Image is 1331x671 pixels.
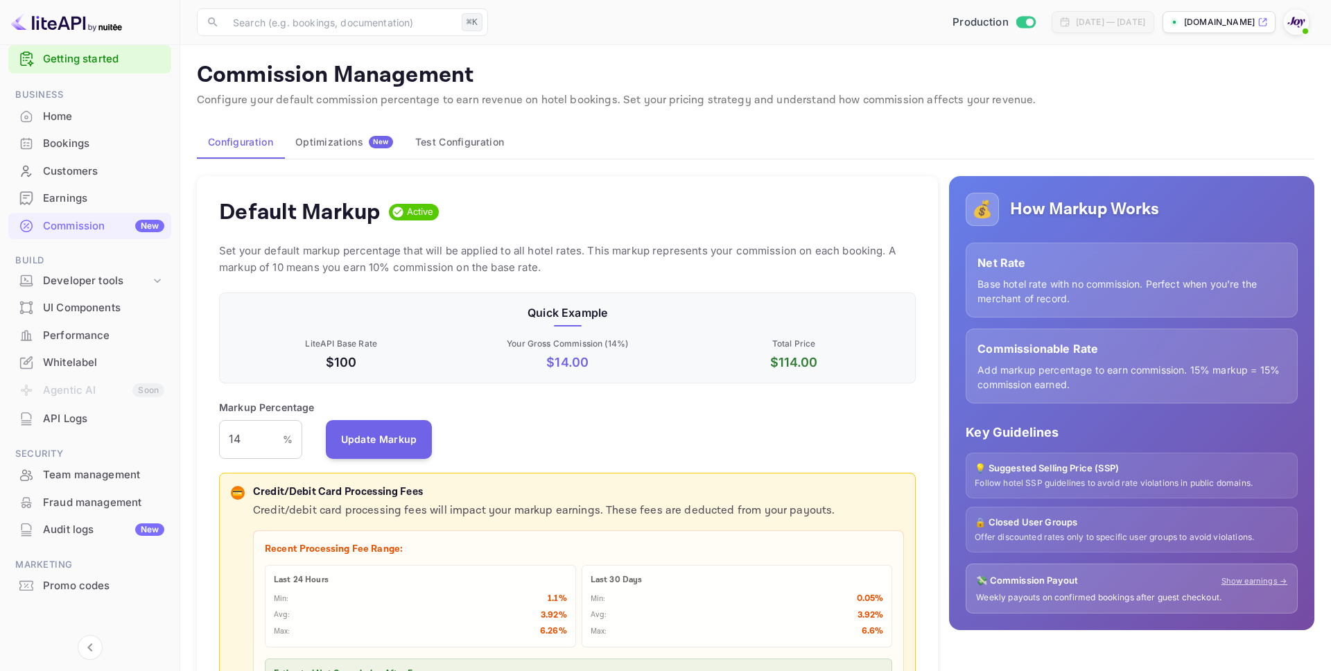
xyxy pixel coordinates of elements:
[135,220,164,232] div: New
[8,295,171,322] div: UI Components
[43,51,164,67] a: Getting started
[8,573,171,598] a: Promo codes
[8,158,171,184] a: Customers
[135,523,164,536] div: New
[8,213,171,240] div: CommissionNew
[231,304,904,321] p: Quick Example
[232,487,243,499] p: 💳
[219,198,381,226] h4: Default Markup
[219,243,916,276] p: Set your default markup percentage that will be applied to all hotel rates. This markup represent...
[401,205,440,219] span: Active
[1010,198,1159,220] h5: How Markup Works
[43,300,164,316] div: UI Components
[8,462,171,489] div: Team management
[274,626,290,638] p: Max:
[8,158,171,185] div: Customers
[8,253,171,268] span: Build
[253,485,904,500] p: Credit/Debit Card Processing Fees
[197,92,1314,109] p: Configure your default commission percentage to earn revenue on hotel bookings. Set your pricing ...
[591,626,607,638] p: Max:
[8,489,171,515] a: Fraud management
[11,11,122,33] img: LiteAPI logo
[540,625,567,638] p: 6.26 %
[8,130,171,157] div: Bookings
[8,185,171,211] a: Earnings
[972,197,993,222] p: 💰
[8,322,171,349] div: Performance
[274,574,567,586] p: Last 24 Hours
[43,109,164,125] div: Home
[977,277,1286,306] p: Base hotel rate with no commission. Perfect when you're the merchant of record.
[8,103,171,129] a: Home
[295,136,393,148] div: Optimizations
[8,45,171,73] div: Getting started
[457,353,677,372] p: $ 14.00
[404,125,515,159] button: Test Configuration
[1285,11,1307,33] img: With Joy
[541,609,567,622] p: 3.92 %
[966,423,1298,442] p: Key Guidelines
[8,213,171,238] a: CommissionNew
[975,462,1289,476] p: 💡 Suggested Selling Price (SSP)
[8,516,171,542] a: Audit logsNew
[8,87,171,103] span: Business
[947,15,1041,31] div: Switch to Sandbox mode
[975,532,1289,543] p: Offer discounted rates only to specific user groups to avoid violations.
[197,62,1314,89] p: Commission Management
[1184,16,1255,28] p: [DOMAIN_NAME]
[43,218,164,234] div: Commission
[548,592,567,606] p: 1.1 %
[8,462,171,487] a: Team management
[977,363,1286,392] p: Add markup percentage to earn commission. 15% markup = 15% commission earned.
[225,8,456,36] input: Search (e.g. bookings, documentation)
[43,328,164,344] div: Performance
[457,338,677,350] p: Your Gross Commission ( 14 %)
[197,125,284,159] button: Configuration
[43,164,164,180] div: Customers
[8,406,171,431] a: API Logs
[43,411,164,427] div: API Logs
[43,467,164,483] div: Team management
[591,574,884,586] p: Last 30 Days
[1221,575,1287,587] a: Show earnings →
[8,130,171,156] a: Bookings
[1076,16,1145,28] div: [DATE] — [DATE]
[265,542,892,557] p: Recent Processing Fee Range:
[43,578,164,594] div: Promo codes
[274,593,289,605] p: Min:
[43,191,164,207] div: Earnings
[862,625,884,638] p: 6.6 %
[43,136,164,152] div: Bookings
[8,185,171,212] div: Earnings
[684,353,904,372] p: $ 114.00
[591,593,606,605] p: Min:
[857,592,884,606] p: 0.05 %
[219,420,283,459] input: 0
[591,609,607,621] p: Avg:
[8,349,171,376] div: Whitelabel
[952,15,1009,31] span: Production
[78,635,103,660] button: Collapse navigation
[8,557,171,573] span: Marketing
[8,349,171,375] a: Whitelabel
[43,273,150,289] div: Developer tools
[8,322,171,348] a: Performance
[326,420,433,459] button: Update Markup
[8,489,171,516] div: Fraud management
[8,516,171,543] div: Audit logsNew
[976,592,1287,604] p: Weekly payouts on confirmed bookings after guest checkout.
[253,503,904,519] p: Credit/debit card processing fees will impact your markup earnings. These fees are deducted from ...
[975,516,1289,530] p: 🔒 Closed User Groups
[43,522,164,538] div: Audit logs
[274,609,290,621] p: Avg:
[43,495,164,511] div: Fraud management
[8,446,171,462] span: Security
[977,340,1286,357] p: Commissionable Rate
[462,13,482,31] div: ⌘K
[976,574,1078,588] p: 💸 Commission Payout
[977,254,1286,271] p: Net Rate
[8,269,171,293] div: Developer tools
[369,137,393,146] span: New
[8,573,171,600] div: Promo codes
[231,338,451,350] p: LiteAPI Base Rate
